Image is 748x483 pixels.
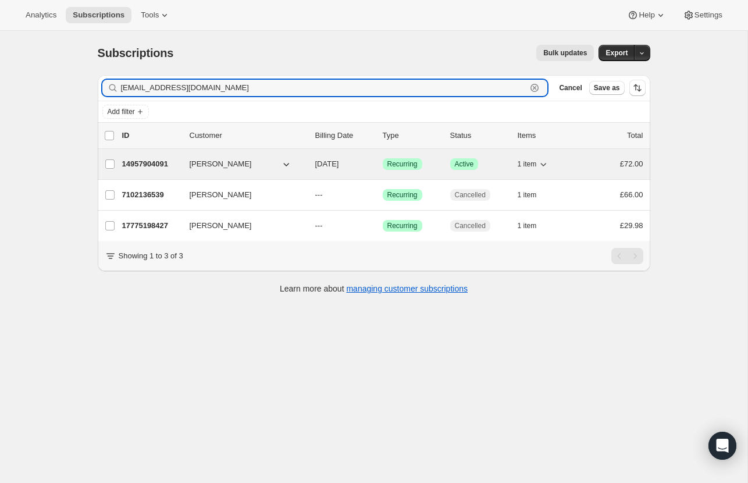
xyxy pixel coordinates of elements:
[620,159,643,168] span: £72.00
[518,187,550,203] button: 1 item
[518,190,537,200] span: 1 item
[594,83,620,93] span: Save as
[102,105,149,119] button: Add filter
[315,221,323,230] span: ---
[346,284,468,293] a: managing customer subscriptions
[605,48,628,58] span: Export
[122,218,643,234] div: 17775198427[PERSON_NAME]---SuccessRecurringCancelled1 item£29.98
[190,158,252,170] span: [PERSON_NAME]
[108,107,135,116] span: Add filter
[629,80,646,96] button: Sort the results
[387,159,418,169] span: Recurring
[122,130,643,141] div: IDCustomerBilling DateTypeStatusItemsTotal
[122,158,180,170] p: 14957904091
[620,190,643,199] span: £66.00
[122,220,180,232] p: 17775198427
[611,248,643,264] nav: Pagination
[190,130,306,141] p: Customer
[387,190,418,200] span: Recurring
[26,10,56,20] span: Analytics
[639,10,654,20] span: Help
[183,216,299,235] button: [PERSON_NAME]
[119,250,183,262] p: Showing 1 to 3 of 3
[518,130,576,141] div: Items
[383,130,441,141] div: Type
[559,83,582,93] span: Cancel
[280,283,468,294] p: Learn more about
[620,7,673,23] button: Help
[455,159,474,169] span: Active
[121,80,527,96] input: Filter subscribers
[122,187,643,203] div: 7102136539[PERSON_NAME]---SuccessRecurringCancelled1 item£66.00
[190,220,252,232] span: [PERSON_NAME]
[73,10,124,20] span: Subscriptions
[455,221,486,230] span: Cancelled
[19,7,63,23] button: Analytics
[315,130,373,141] p: Billing Date
[589,81,625,95] button: Save as
[455,190,486,200] span: Cancelled
[694,10,722,20] span: Settings
[387,221,418,230] span: Recurring
[518,159,537,169] span: 1 item
[518,218,550,234] button: 1 item
[315,159,339,168] span: [DATE]
[98,47,174,59] span: Subscriptions
[183,186,299,204] button: [PERSON_NAME]
[620,221,643,230] span: £29.98
[183,155,299,173] button: [PERSON_NAME]
[599,45,635,61] button: Export
[122,189,180,201] p: 7102136539
[315,190,323,199] span: ---
[66,7,131,23] button: Subscriptions
[122,130,180,141] p: ID
[627,130,643,141] p: Total
[141,10,159,20] span: Tools
[543,48,587,58] span: Bulk updates
[554,81,586,95] button: Cancel
[529,82,540,94] button: Clear
[518,156,550,172] button: 1 item
[536,45,594,61] button: Bulk updates
[134,7,177,23] button: Tools
[450,130,508,141] p: Status
[190,189,252,201] span: [PERSON_NAME]
[708,432,736,460] div: Open Intercom Messenger
[518,221,537,230] span: 1 item
[122,156,643,172] div: 14957904091[PERSON_NAME][DATE]SuccessRecurringSuccessActive1 item£72.00
[676,7,729,23] button: Settings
